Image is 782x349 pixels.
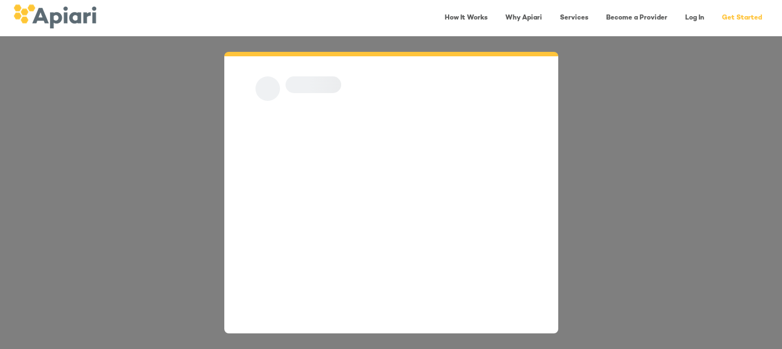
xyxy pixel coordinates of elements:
a: Why Apiari [499,7,549,30]
a: Get Started [715,7,769,30]
a: How It Works [438,7,494,30]
a: Log In [678,7,711,30]
a: Services [553,7,595,30]
img: logo [13,4,96,28]
a: Become a Provider [599,7,674,30]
